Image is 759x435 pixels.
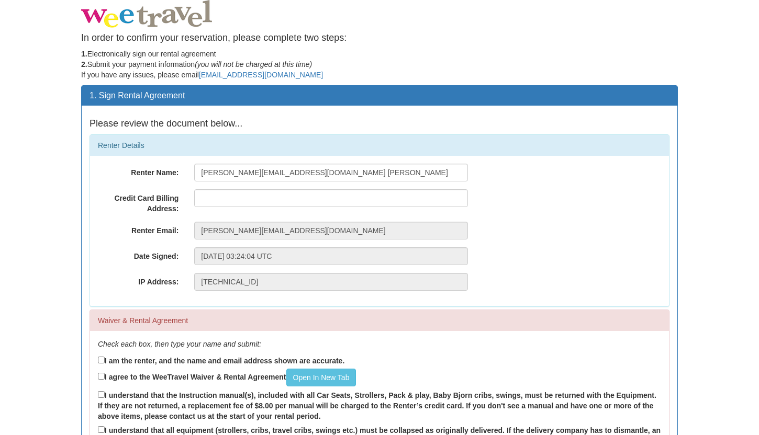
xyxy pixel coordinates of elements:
[90,222,186,236] label: Renter Email:
[98,369,356,386] label: I agree to the WeeTravel Waiver & Rental Agreement
[90,310,669,331] div: Waiver & Rental Agreement
[90,91,669,100] h3: 1. Sign Rental Agreement
[90,119,669,129] h4: Please review the document below...
[98,340,261,348] em: Check each box, then type your name and submit:
[195,60,312,68] em: (you will not be charged at this time)
[98,389,661,421] label: I understand that the Instruction manual(s), included with all Car Seats, Strollers, Pack & play,...
[98,357,105,363] input: I am the renter, and the name and email address shown are accurate.
[98,354,344,366] label: I am the renter, and the name and email address shown are accurate.
[81,49,678,80] p: Electronically sign our rental agreement Submit your payment information If you have any issues, ...
[90,135,669,156] div: Renter Details
[90,273,186,287] label: IP Address:
[90,189,186,214] label: Credit Card Billing Address:
[286,369,356,386] a: Open In New Tab
[81,33,678,43] h4: In order to confirm your reservation, please complete two steps:
[81,60,87,68] strong: 2.
[98,373,105,380] input: I agree to the WeeTravel Waiver & Rental AgreementOpen In New Tab
[90,247,186,261] label: Date Signed:
[199,71,323,79] a: [EMAIL_ADDRESS][DOMAIN_NAME]
[81,50,87,58] strong: 1.
[98,426,105,433] input: I understand that all equipment (strollers, cribs, travel cribs, swings etc.) must be collapsed a...
[90,164,186,178] label: Renter Name:
[98,391,105,398] input: I understand that the Instruction manual(s), included with all Car Seats, Strollers, Pack & play,...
